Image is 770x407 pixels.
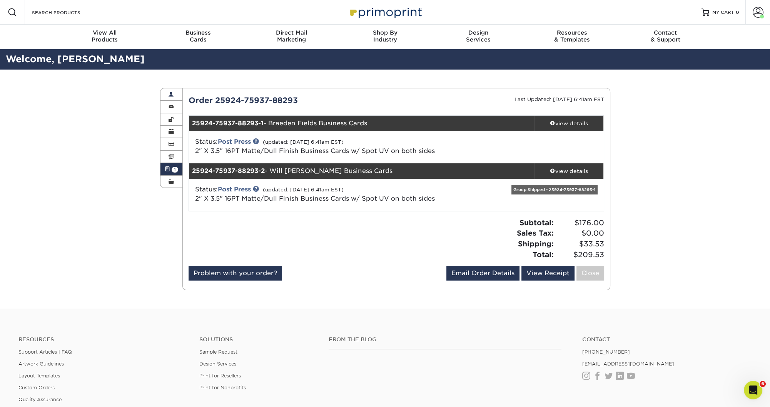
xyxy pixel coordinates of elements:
a: Design Services [199,361,236,367]
span: MY CART [712,9,734,16]
a: Post Press [218,186,251,193]
a: view details [534,116,604,131]
span: $209.53 [556,249,604,260]
a: Sample Request [199,349,237,355]
h4: From the Blog [329,336,561,343]
span: Business [151,29,245,36]
h4: Resources [18,336,188,343]
div: - Braeden Fields Business Cards [189,116,534,131]
span: Contact [619,29,712,36]
a: Resources& Templates [525,25,619,49]
small: Last Updated: [DATE] 6:41am EST [514,96,604,102]
span: Resources [525,29,619,36]
div: Status: [189,137,465,156]
span: $176.00 [556,218,604,228]
div: Order 25924-75937-88293 [183,95,396,106]
strong: Sales Tax: [517,229,554,237]
strong: Subtotal: [519,218,554,227]
strong: 25924-75937-88293-1 [192,120,264,127]
a: Shop ByIndustry [338,25,432,49]
strong: Total: [533,250,554,259]
a: Print for Nonprofits [199,385,246,390]
a: Print for Resellers [199,373,241,379]
input: SEARCH PRODUCTS..... [31,8,106,17]
div: Products [58,29,152,43]
div: Industry [338,29,432,43]
a: Close [576,266,604,281]
strong: 25924-75937-88293-2 [192,167,265,174]
div: & Support [619,29,712,43]
div: Services [432,29,525,43]
div: view details [534,120,604,127]
span: $33.53 [556,239,604,249]
a: Contact [582,336,752,343]
a: Problem with your order? [189,266,282,281]
small: (updated: [DATE] 6:41am EST) [263,139,344,145]
span: Direct Mail [245,29,338,36]
a: Email Order Details [446,266,519,281]
h4: Solutions [199,336,317,343]
div: Status: [189,185,465,203]
span: $0.00 [556,228,604,239]
strong: Shipping: [518,239,554,248]
span: 0 [736,10,739,15]
a: Contact& Support [619,25,712,49]
span: 6 [760,381,766,387]
span: View All [58,29,152,36]
a: Post Press [218,138,251,145]
a: BusinessCards [151,25,245,49]
iframe: Intercom live chat [744,381,762,399]
div: Group Shipped - 25924-75937-88293-1 [511,185,598,194]
div: & Templates [525,29,619,43]
div: Marketing [245,29,338,43]
a: Direct MailMarketing [245,25,338,49]
a: 2" X 3.5" 16PT Matte/Dull Finish Business Cards w/ Spot UV on both sides [195,147,435,154]
a: View Receipt [521,266,575,281]
a: DesignServices [432,25,525,49]
a: [EMAIL_ADDRESS][DOMAIN_NAME] [582,361,674,367]
a: [PHONE_NUMBER] [582,349,630,355]
span: Design [432,29,525,36]
small: (updated: [DATE] 6:41am EST) [263,187,344,193]
a: view details [534,163,604,179]
div: Cards [151,29,245,43]
span: Shop By [338,29,432,36]
div: view details [534,167,604,175]
div: - Will [PERSON_NAME] Business Cards [189,163,534,179]
a: View AllProducts [58,25,152,49]
span: 1 [172,167,178,173]
a: 2" X 3.5" 16PT Matte/Dull Finish Business Cards w/ Spot UV on both sides [195,195,435,202]
a: 1 [160,163,183,175]
img: Primoprint [347,4,424,20]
